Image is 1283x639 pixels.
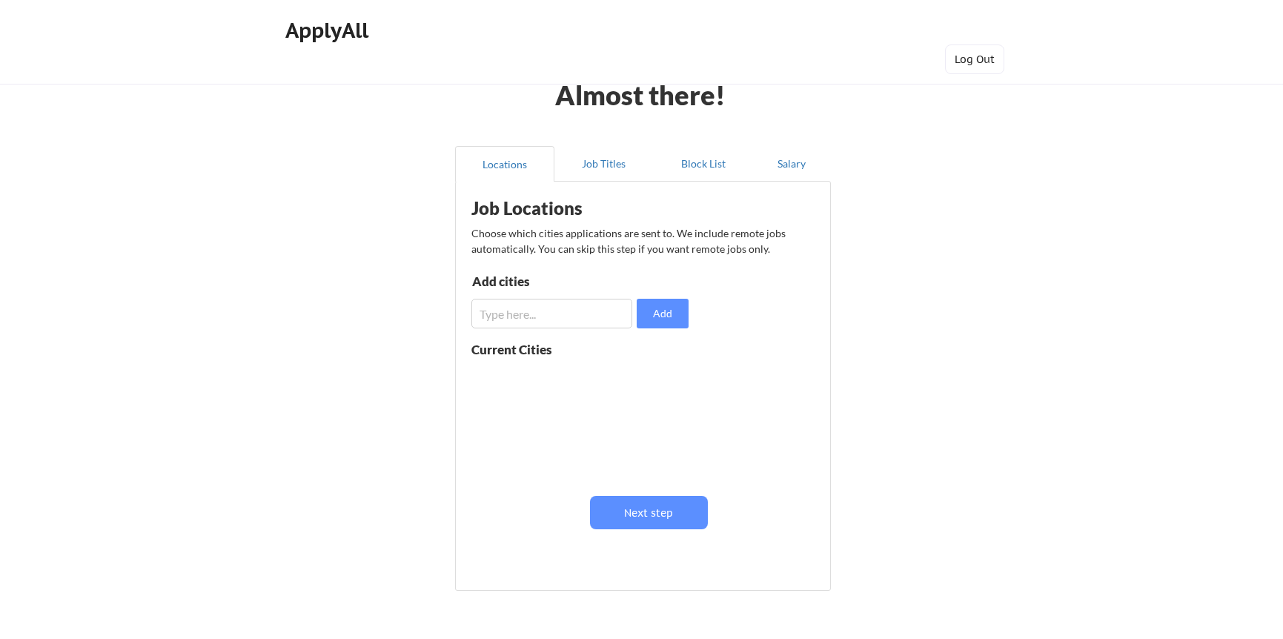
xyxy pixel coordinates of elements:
div: Almost there! [537,82,744,108]
div: Add cities [472,275,626,288]
button: Locations [455,146,554,182]
button: Block List [654,146,753,182]
div: ApplyAll [285,18,373,43]
div: Current Cities [471,343,584,356]
button: Log Out [945,44,1004,74]
button: Salary [753,146,831,182]
input: Type here... [471,299,632,328]
div: Choose which cities applications are sent to. We include remote jobs automatically. You can skip ... [471,225,812,256]
button: Add [637,299,689,328]
button: Job Titles [554,146,654,182]
div: Job Locations [471,199,658,217]
button: Next step [590,496,708,529]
